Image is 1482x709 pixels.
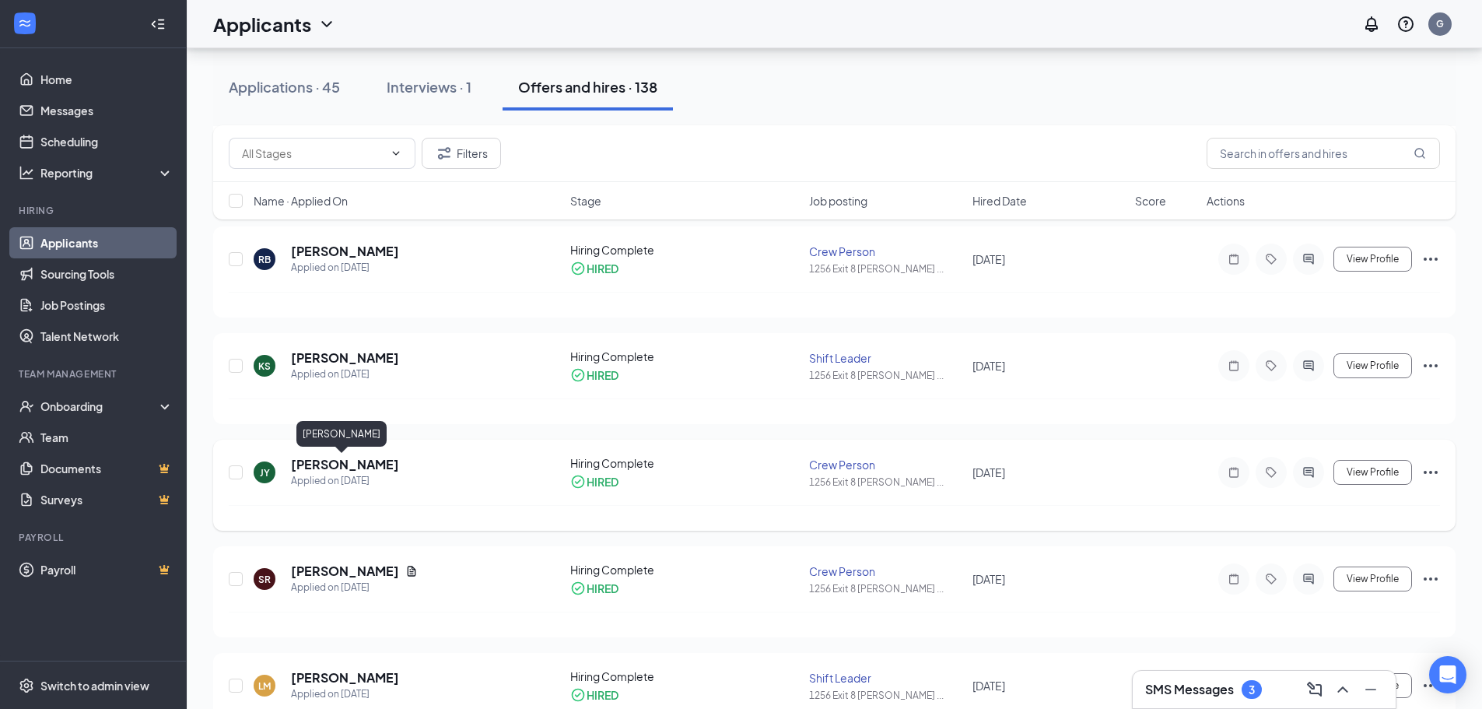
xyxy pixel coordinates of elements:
[1224,573,1243,585] svg: Note
[570,455,801,471] div: Hiring Complete
[291,669,399,686] h5: [PERSON_NAME]
[1299,466,1318,479] svg: ActiveChat
[809,582,962,595] div: 1256 Exit 8 [PERSON_NAME] ...
[1249,683,1255,697] div: 3
[229,77,340,97] div: Applications · 45
[150,16,166,32] svg: Collapse
[19,678,34,693] svg: Settings
[291,349,399,367] h5: [PERSON_NAME]
[17,16,33,31] svg: WorkstreamLogo
[291,243,399,260] h5: [PERSON_NAME]
[1421,463,1440,482] svg: Ellipses
[291,563,399,580] h5: [PERSON_NAME]
[40,678,149,693] div: Switch to admin view
[291,473,399,489] div: Applied on [DATE]
[291,260,399,276] div: Applied on [DATE]
[587,474,618,490] div: HIRED
[1362,15,1381,33] svg: Notifications
[972,359,1005,373] span: [DATE]
[587,581,618,596] div: HIRED
[587,367,618,383] div: HIRED
[1333,247,1412,272] button: View Profile
[40,422,173,453] a: Team
[1347,254,1399,265] span: View Profile
[570,669,801,684] div: Hiring Complete
[1262,360,1281,372] svg: Tag
[1333,567,1412,591] button: View Profile
[1421,676,1440,695] svg: Ellipses
[570,581,586,596] svg: CheckmarkCircle
[1207,193,1245,209] span: Actions
[1262,253,1281,265] svg: Tag
[258,360,271,373] div: KS
[1347,360,1399,371] span: View Profile
[809,193,867,209] span: Job posting
[972,465,1005,479] span: [DATE]
[390,147,402,160] svg: ChevronDown
[19,367,170,381] div: Team Management
[809,476,962,489] div: 1256 Exit 8 [PERSON_NAME] ...
[518,77,657,97] div: Offers and hires · 138
[1333,460,1412,485] button: View Profile
[587,687,618,703] div: HIRED
[570,242,801,258] div: Hiring Complete
[258,253,271,266] div: RB
[40,95,173,126] a: Messages
[570,687,586,703] svg: CheckmarkCircle
[1302,677,1327,702] button: ComposeMessage
[570,367,586,383] svg: CheckmarkCircle
[1224,466,1243,479] svg: Note
[40,258,173,290] a: Sourcing Tools
[1396,15,1415,33] svg: QuestionInfo
[972,679,1005,693] span: [DATE]
[40,321,173,352] a: Talent Network
[809,670,962,686] div: Shift Leader
[809,689,962,702] div: 1256 Exit 8 [PERSON_NAME] ...
[1333,353,1412,378] button: View Profile
[296,421,387,447] div: [PERSON_NAME]
[972,193,1027,209] span: Hired Date
[1347,574,1399,584] span: View Profile
[1299,253,1318,265] svg: ActiveChat
[19,204,170,217] div: Hiring
[254,193,348,209] span: Name · Applied On
[258,573,271,586] div: SR
[570,562,801,577] div: Hiring Complete
[570,349,801,364] div: Hiring Complete
[258,679,271,693] div: LM
[317,15,336,33] svg: ChevronDown
[40,227,173,258] a: Applicants
[19,531,170,544] div: Payroll
[260,466,270,479] div: JY
[1330,677,1355,702] button: ChevronUp
[291,580,418,595] div: Applied on [DATE]
[587,261,618,276] div: HIRED
[40,554,173,585] a: PayrollCrown
[809,457,962,472] div: Crew Person
[809,369,962,382] div: 1256 Exit 8 [PERSON_NAME] ...
[19,165,34,181] svg: Analysis
[1135,193,1166,209] span: Score
[1414,147,1426,160] svg: MagnifyingGlass
[291,456,399,473] h5: [PERSON_NAME]
[1347,467,1399,478] span: View Profile
[40,398,160,414] div: Onboarding
[40,64,173,95] a: Home
[1429,656,1466,693] div: Open Intercom Messenger
[1145,681,1234,698] h3: SMS Messages
[291,686,399,702] div: Applied on [DATE]
[1358,677,1383,702] button: Minimize
[1421,250,1440,269] svg: Ellipses
[809,350,962,366] div: Shift Leader
[1421,570,1440,588] svg: Ellipses
[1262,573,1281,585] svg: Tag
[422,138,501,169] button: Filter Filters
[570,193,601,209] span: Stage
[570,261,586,276] svg: CheckmarkCircle
[291,367,399,382] div: Applied on [DATE]
[1207,138,1440,169] input: Search in offers and hires
[1305,680,1324,699] svg: ComposeMessage
[40,453,173,484] a: DocumentsCrown
[1361,680,1380,699] svg: Minimize
[1436,17,1444,30] div: G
